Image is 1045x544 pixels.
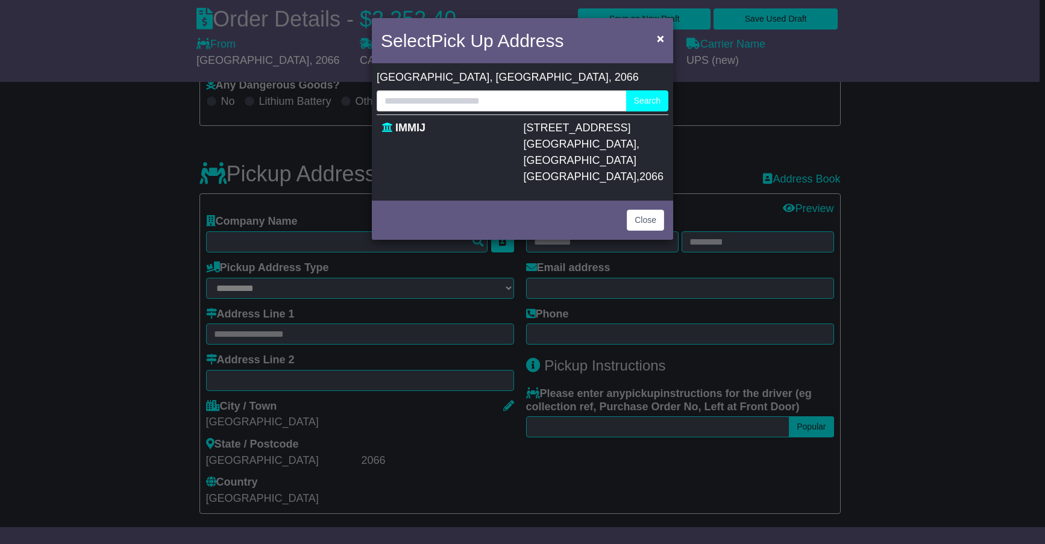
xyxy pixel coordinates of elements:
h4: Select [381,27,564,54]
span: × [657,31,664,45]
span: Address [497,31,563,51]
span: [GEOGRAPHIC_DATA] [524,154,636,166]
button: Close [627,210,664,231]
td: , , [519,114,668,190]
button: Close [651,26,670,51]
span: 2066 [639,170,664,183]
span: [STREET_ADDRESS] [524,122,631,134]
span: Pick Up [431,31,493,51]
span: [GEOGRAPHIC_DATA] [524,170,636,183]
button: Search [626,90,668,111]
span: , [GEOGRAPHIC_DATA] [489,71,608,84]
span: [GEOGRAPHIC_DATA] [377,71,489,84]
span: [GEOGRAPHIC_DATA] [524,138,636,150]
span: , 2066 [609,71,639,84]
span: IMMIJ [395,122,425,134]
